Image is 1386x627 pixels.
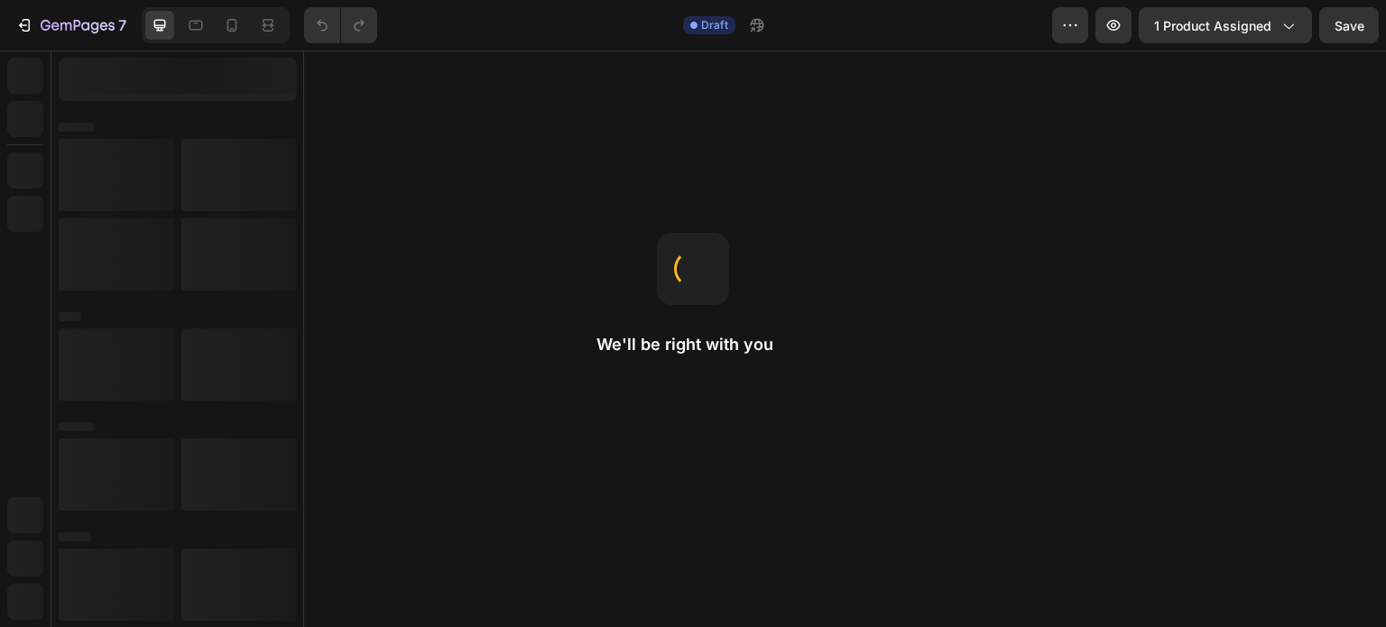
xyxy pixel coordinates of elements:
[596,334,790,355] h2: We'll be right with you
[1319,7,1379,43] button: Save
[304,7,377,43] div: Undo/Redo
[1139,7,1312,43] button: 1 product assigned
[7,7,134,43] button: 7
[118,14,126,36] p: 7
[1335,18,1364,33] span: Save
[701,17,728,33] span: Draft
[1154,16,1271,35] span: 1 product assigned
